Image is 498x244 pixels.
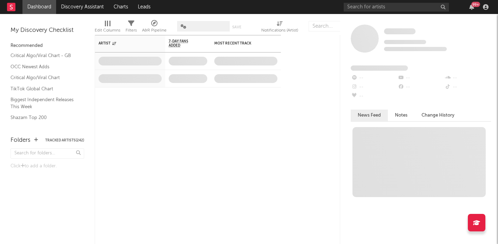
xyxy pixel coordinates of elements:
span: 0 fans last week [384,47,447,51]
div: -- [397,83,444,92]
button: Save [232,25,241,29]
div: -- [351,92,397,101]
button: 99+ [469,4,474,10]
div: Notifications (Artist) [261,26,298,35]
div: -- [351,74,397,83]
a: Critical Algo/Viral Chart [11,74,77,82]
a: Some Artist [384,28,416,35]
div: Artist [99,41,151,46]
button: Change History [415,110,462,121]
input: Search for artists [344,3,449,12]
div: Recommended [11,42,84,50]
button: Tracked Artists(242) [45,139,84,142]
a: Shazam Top 200 [11,114,77,121]
span: Some Artist [384,28,416,34]
div: Filters [126,18,137,38]
span: Tracking Since: [DATE] [384,40,426,44]
div: Notifications (Artist) [261,18,298,38]
div: 99 + [471,2,480,7]
div: -- [351,83,397,92]
div: Edit Columns [95,18,120,38]
div: Folders [11,136,31,145]
span: Fans Added by Platform [351,65,408,71]
div: -- [397,74,444,83]
input: Search... [309,21,361,32]
div: My Discovery Checklist [11,26,84,35]
button: News Feed [351,110,388,121]
div: A&R Pipeline [142,26,167,35]
div: Filters [126,26,137,35]
a: TikTok Global Chart [11,85,77,93]
div: A&R Pipeline [142,18,167,38]
div: Most Recent Track [214,41,267,46]
div: Click to add a folder. [11,162,84,170]
a: Critical Algo/Viral Chart - GB [11,52,77,60]
input: Search for folders... [11,148,84,159]
a: Biggest Independent Releases This Week [11,96,77,110]
div: -- [444,83,491,92]
button: Notes [388,110,415,121]
a: OCC Newest Adds [11,63,77,71]
div: Edit Columns [95,26,120,35]
span: 7-Day Fans Added [169,39,197,48]
div: -- [444,74,491,83]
